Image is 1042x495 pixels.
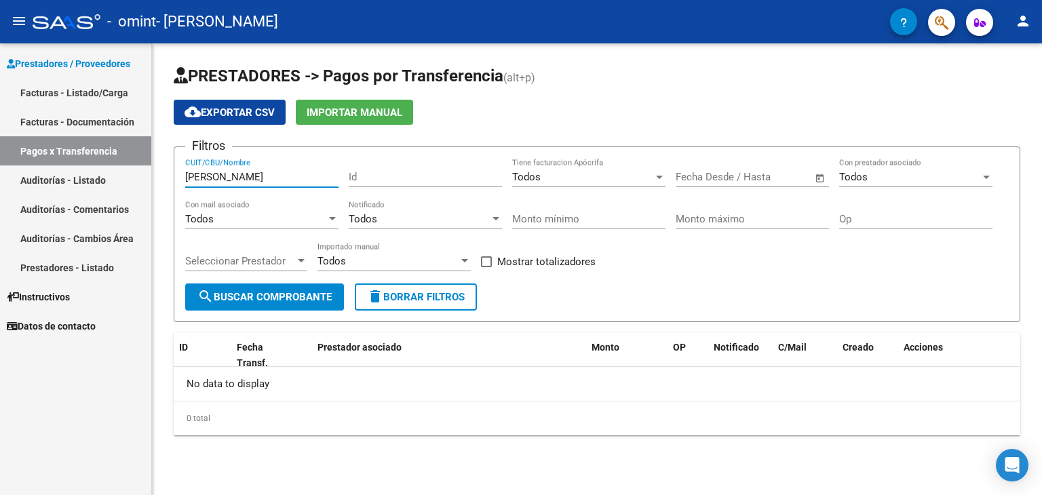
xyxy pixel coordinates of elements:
[503,71,535,84] span: (alt+p)
[156,7,278,37] span: - [PERSON_NAME]
[367,291,465,303] span: Borrar Filtros
[307,106,402,119] span: Importar Manual
[732,171,798,183] input: End date
[773,333,837,378] datatable-header-cell: C/Mail
[586,333,668,378] datatable-header-cell: Monto
[174,100,286,125] button: Exportar CSV
[185,255,295,267] span: Seleccionar Prestador
[676,171,720,183] input: Start date
[185,106,275,119] span: Exportar CSV
[778,342,807,353] span: C/Mail
[714,342,759,353] span: Notificado
[317,342,402,353] span: Prestador asociado
[813,170,828,186] button: Open calendar
[179,342,188,353] span: ID
[839,171,868,183] span: Todos
[185,136,232,155] h3: Filtros
[317,255,346,267] span: Todos
[708,333,773,378] datatable-header-cell: Notificado
[497,254,596,270] span: Mostrar totalizadores
[107,7,156,37] span: - omint
[185,104,201,120] mat-icon: cloud_download
[174,333,231,378] datatable-header-cell: ID
[185,213,214,225] span: Todos
[11,13,27,29] mat-icon: menu
[592,342,619,353] span: Monto
[185,283,344,311] button: Buscar Comprobante
[996,449,1028,481] div: Open Intercom Messenger
[197,291,332,303] span: Buscar Comprobante
[904,342,943,353] span: Acciones
[837,333,898,378] datatable-header-cell: Creado
[673,342,686,353] span: OP
[312,333,586,378] datatable-header-cell: Prestador asociado
[512,171,541,183] span: Todos
[174,401,1020,435] div: 0 total
[7,319,96,334] span: Datos de contacto
[349,213,377,225] span: Todos
[668,333,708,378] datatable-header-cell: OP
[174,367,1020,401] div: No data to display
[231,333,292,378] datatable-header-cell: Fecha Transf.
[355,283,477,311] button: Borrar Filtros
[1015,13,1031,29] mat-icon: person
[174,66,503,85] span: PRESTADORES -> Pagos por Transferencia
[367,288,383,304] mat-icon: delete
[7,290,70,304] span: Instructivos
[237,342,268,368] span: Fecha Transf.
[7,56,130,71] span: Prestadores / Proveedores
[898,333,1020,378] datatable-header-cell: Acciones
[296,100,413,125] button: Importar Manual
[197,288,214,304] mat-icon: search
[843,342,874,353] span: Creado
